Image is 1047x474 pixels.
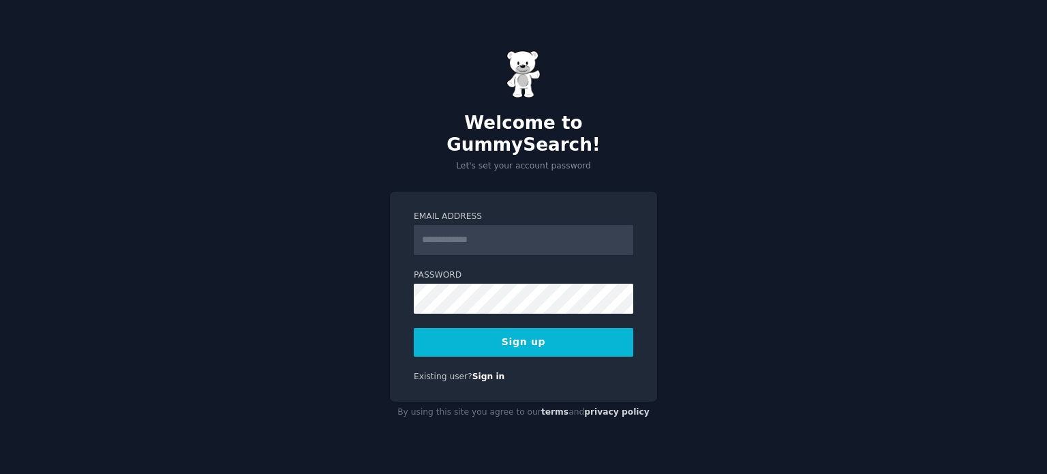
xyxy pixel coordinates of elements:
button: Sign up [414,328,633,357]
div: By using this site you agree to our and [390,402,657,424]
h2: Welcome to GummySearch! [390,113,657,155]
span: Existing user? [414,372,472,381]
label: Email Address [414,211,633,223]
a: Sign in [472,372,505,381]
label: Password [414,269,633,282]
a: terms [541,407,568,417]
p: Let's set your account password [390,160,657,173]
img: Gummy Bear [506,50,541,98]
a: privacy policy [584,407,650,417]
